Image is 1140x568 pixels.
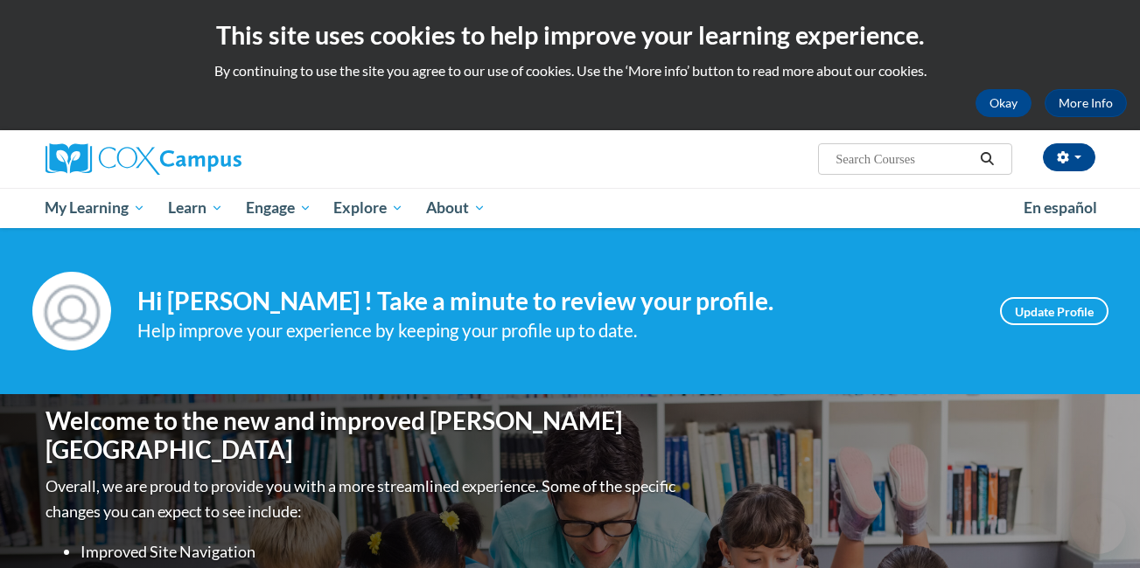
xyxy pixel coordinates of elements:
a: Update Profile [1000,297,1109,325]
img: Profile Image [32,272,111,350]
a: En español [1012,190,1109,226]
a: Learn [157,188,234,228]
button: Okay [976,89,1032,117]
li: Improved Site Navigation [80,539,680,565]
a: More Info [1045,89,1127,117]
span: My Learning [45,197,145,218]
button: Account Settings [1043,143,1095,171]
h1: Welcome to the new and improved [PERSON_NAME][GEOGRAPHIC_DATA] [45,406,680,465]
span: En español [1024,198,1097,217]
a: Explore [322,188,415,228]
span: Learn [168,197,223,218]
button: Search [974,149,1000,170]
span: Explore [333,197,403,218]
span: About [426,197,486,218]
h4: Hi [PERSON_NAME] ! Take a minute to review your profile. [137,287,974,316]
a: Engage [234,188,323,228]
img: Cox Campus [45,143,241,175]
a: About [415,188,497,228]
a: Cox Campus [45,143,378,175]
input: Search Courses [834,149,974,170]
p: Overall, we are proud to provide you with a more streamlined experience. Some of the specific cha... [45,474,680,524]
div: Help improve your experience by keeping your profile up to date. [137,316,974,345]
a: My Learning [34,188,157,228]
div: Main menu [19,188,1122,228]
h2: This site uses cookies to help improve your learning experience. [13,17,1127,52]
iframe: Button to launch messaging window [1070,498,1126,554]
span: Engage [246,197,311,218]
p: By continuing to use the site you agree to our use of cookies. Use the ‘More info’ button to read... [13,61,1127,80]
